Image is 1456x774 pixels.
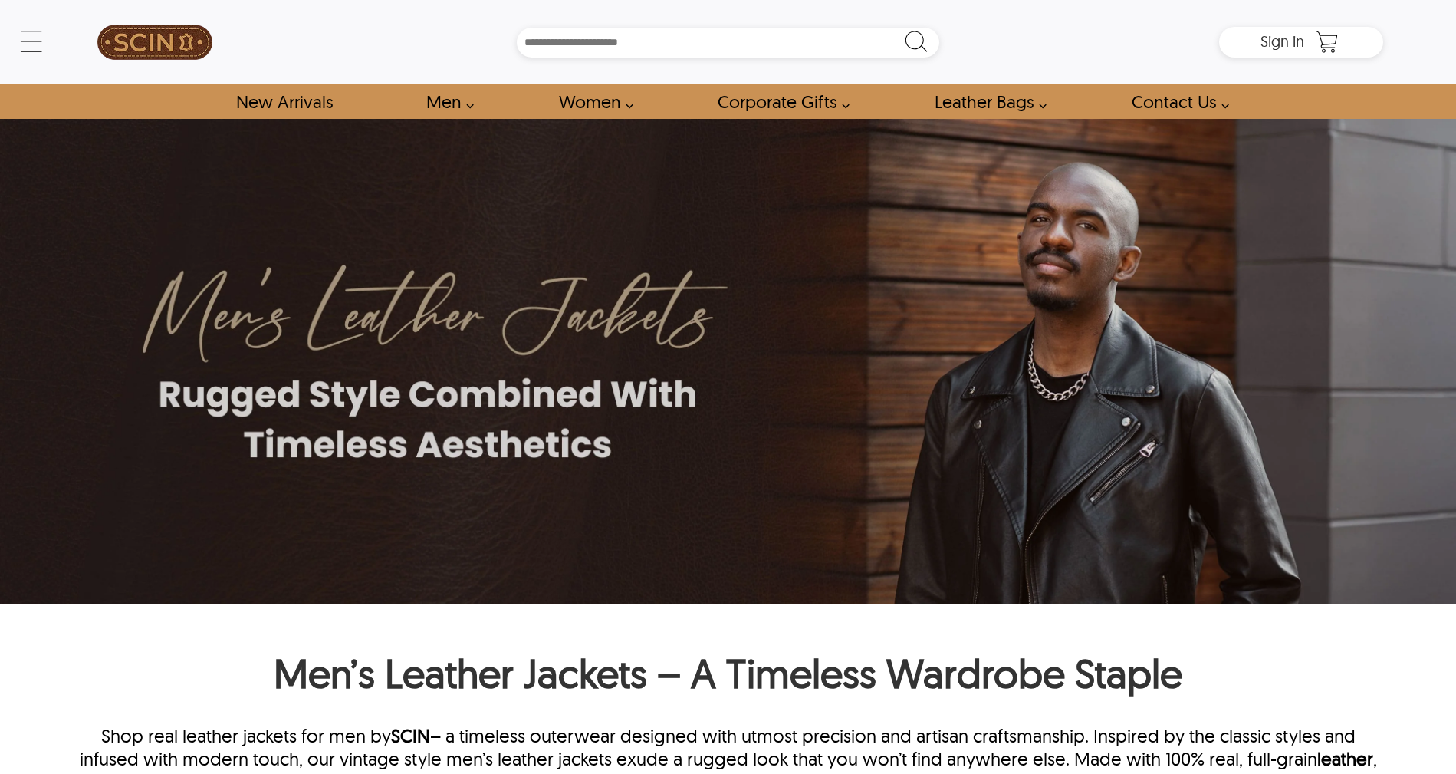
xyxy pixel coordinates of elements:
a: Shop Leather Corporate Gifts [700,84,858,119]
a: SCIN [73,8,237,77]
a: shop men's leather jackets [409,84,482,119]
a: Shop Leather Bags [917,84,1055,119]
span: Sign in [1260,31,1304,51]
a: Shopping Cart [1312,31,1343,54]
a: Shop New Arrivals [219,84,350,119]
a: contact-us [1114,84,1237,119]
a: SCIN [391,724,430,747]
a: leather [1317,747,1373,770]
img: SCIN [97,8,212,77]
a: Sign in [1260,37,1304,49]
a: Shop Women Leather Jackets [541,84,642,119]
h1: Men’s Leather Jackets – A Timeless Wardrobe Staple [73,648,1383,706]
